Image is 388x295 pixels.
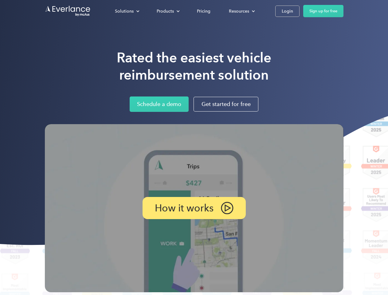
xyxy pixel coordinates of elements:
[115,7,134,15] div: Solutions
[229,7,249,15] div: Resources
[191,6,217,17] a: Pricing
[303,5,343,17] a: Sign up for free
[197,7,210,15] div: Pricing
[117,49,271,84] h1: Rated the easiest vehicle reimbursement solution
[45,5,91,17] a: Go to homepage
[282,7,293,15] div: Login
[157,7,174,15] div: Products
[194,97,258,112] a: Get started for free
[130,96,189,112] a: Schedule a demo
[155,204,214,212] p: How it works
[275,6,300,17] a: Login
